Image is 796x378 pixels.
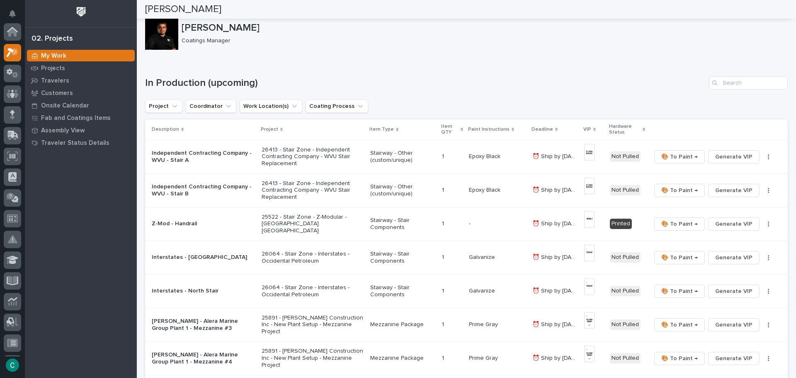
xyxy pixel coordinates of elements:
span: 🎨 To Paint → [661,354,698,363]
p: Stairway - Stair Components [370,217,435,231]
p: 1 [442,319,446,328]
button: 🎨 To Paint → [654,318,705,332]
tr: Interstates - [GEOGRAPHIC_DATA]26064 - Stair Zone - Interstates - Occidental PetroleumStairway - ... [145,241,788,274]
p: 1 [442,185,446,194]
span: Generate VIP [715,253,752,263]
p: Independent Contracting Company - WVU - Stair A [152,150,255,164]
p: Paint Instructions [468,125,510,134]
p: ⏰ Ship by 9/19/25 [532,319,579,328]
p: - [469,219,472,227]
p: Interstates - North Stair [152,288,255,295]
button: Coordinator [186,100,236,113]
p: Customers [41,90,73,97]
p: Item QTY [441,122,458,137]
button: Coating Process [306,100,368,113]
div: Notifications [10,10,21,23]
button: Generate VIP [708,318,760,332]
p: ⏰ Ship by 9/19/25 [532,353,579,362]
button: 🎨 To Paint → [654,150,705,163]
span: 🎨 To Paint → [661,320,698,330]
p: Item Type [369,125,394,134]
p: Mezzanine Package [370,355,435,362]
p: Z-Mod - Handrail [152,220,255,227]
input: Search [709,76,788,90]
button: 🎨 To Paint → [654,285,705,298]
p: [PERSON_NAME] [182,22,784,34]
p: 1 [442,219,446,227]
p: 25891 - [PERSON_NAME] Construction Inc - New Plant Setup - Mezzanine Project [262,315,364,335]
span: 🎨 To Paint → [661,185,698,195]
p: 26413 - Stair Zone - Independent Contracting Company - WVU Stair Replacement [262,180,364,201]
p: VIP [583,125,591,134]
button: Generate VIP [708,217,760,231]
button: Work Location(s) [240,100,302,113]
a: My Work [25,49,137,62]
span: Generate VIP [715,354,752,363]
p: 1 [442,151,446,160]
p: Stairway - Stair Components [370,251,435,265]
p: 26064 - Stair Zone - Interstates - Occidental Petroleum [262,284,364,298]
a: Projects [25,62,137,74]
p: Epoxy Black [469,185,502,194]
button: Generate VIP [708,251,760,264]
button: users-avatar [4,356,21,374]
button: Notifications [4,5,21,22]
p: Galvanize [469,286,497,295]
p: Onsite Calendar [41,102,89,110]
button: Generate VIP [708,150,760,163]
p: Description [152,125,179,134]
span: 🎨 To Paint → [661,152,698,162]
p: [PERSON_NAME] - Alera Marine Group Plant 1 - Mezzanine #4 [152,351,255,366]
span: Generate VIP [715,219,752,229]
button: 🎨 To Paint → [654,352,705,365]
button: 🎨 To Paint → [654,217,705,231]
tr: Interstates - North Stair26064 - Stair Zone - Interstates - Occidental PetroleumStairway - Stair ... [145,274,788,308]
img: Workspace Logo [73,4,89,20]
a: Assembly View [25,124,137,137]
p: Hardware Status [609,122,641,137]
p: Galvanize [469,252,497,261]
p: [PERSON_NAME] - Alera Marine Group Plant 1 - Mezzanine #3 [152,318,255,332]
p: 1 [442,286,446,295]
p: Assembly View [41,127,85,134]
a: Travelers [25,74,137,87]
p: Coatings Manager [182,37,781,44]
button: Generate VIP [708,285,760,298]
p: Independent Contracting Company - WVU - Stair B [152,183,255,198]
p: Project [261,125,278,134]
h2: [PERSON_NAME] [145,3,221,15]
p: ⏰ Ship by 8/29/25 [532,151,579,160]
p: Projects [41,65,65,72]
p: Traveler Status Details [41,139,109,147]
p: ⏰ Ship by 9/16/25 [532,252,579,261]
p: Prime Gray [469,353,500,362]
span: Generate VIP [715,185,752,195]
span: 🎨 To Paint → [661,219,698,229]
p: Stairway - Stair Components [370,284,435,298]
tr: [PERSON_NAME] - Alera Marine Group Plant 1 - Mezzanine #325891 - [PERSON_NAME] Construction Inc -... [145,308,788,341]
div: Not Pulled [610,319,641,330]
span: 🎨 To Paint → [661,253,698,263]
a: Onsite Calendar [25,99,137,112]
p: 25522 - Stair Zone - Z-Modular - [GEOGRAPHIC_DATA] [GEOGRAPHIC_DATA] [262,214,364,234]
div: Not Pulled [610,252,641,263]
span: Generate VIP [715,320,752,330]
p: ⏰ Ship by 9/15/25 [532,219,579,227]
div: Not Pulled [610,185,641,195]
tr: [PERSON_NAME] - Alera Marine Group Plant 1 - Mezzanine #425891 - [PERSON_NAME] Construction Inc -... [145,341,788,375]
h1: In Production (upcoming) [145,77,706,89]
p: Mezzanine Package [370,321,435,328]
p: Epoxy Black [469,151,502,160]
tr: Independent Contracting Company - WVU - Stair B26413 - Stair Zone - Independent Contracting Compa... [145,173,788,207]
button: Generate VIP [708,352,760,365]
a: Fab and Coatings Items [25,112,137,124]
div: Not Pulled [610,151,641,162]
div: Not Pulled [610,353,641,363]
p: Interstates - [GEOGRAPHIC_DATA] [152,254,255,261]
p: Prime Gray [469,319,500,328]
button: Generate VIP [708,184,760,197]
div: Not Pulled [610,286,641,296]
tr: Independent Contracting Company - WVU - Stair A26413 - Stair Zone - Independent Contracting Compa... [145,140,788,173]
p: 1 [442,353,446,362]
span: Generate VIP [715,286,752,296]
